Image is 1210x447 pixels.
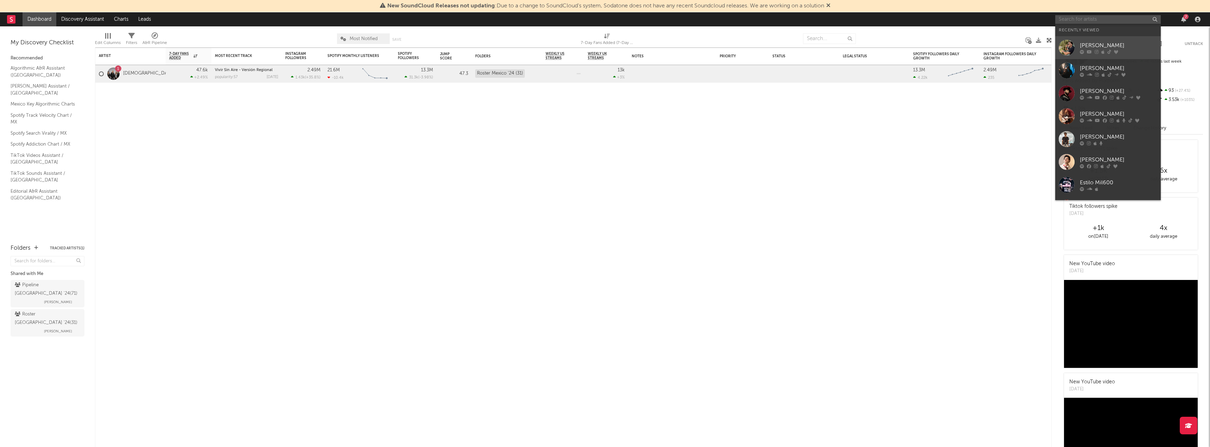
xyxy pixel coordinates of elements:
[1131,232,1196,241] div: daily average
[405,75,433,79] div: ( )
[123,71,174,77] a: [DEMOGRAPHIC_DATA]
[15,281,78,298] div: Pipeline [GEOGRAPHIC_DATA] '24 ( 71 )
[267,75,278,79] div: [DATE]
[1174,89,1190,93] span: +27.4 %
[1131,224,1196,232] div: 4 x
[1069,203,1117,210] div: Tiktok followers spike
[1015,65,1047,83] svg: Chart title
[285,52,310,60] div: Instagram Followers
[1185,40,1203,47] button: Untrack
[1055,151,1161,173] a: [PERSON_NAME]
[1055,173,1161,196] a: Estilo Mil600
[23,12,56,26] a: Dashboard
[215,54,268,58] div: Most Recent Track
[1080,87,1157,95] div: [PERSON_NAME]
[1069,210,1117,217] div: [DATE]
[803,33,856,44] input: Search...
[913,68,925,72] div: 13.3M
[190,75,208,79] div: +2.49 %
[1080,155,1157,164] div: [PERSON_NAME]
[1069,378,1115,386] div: New YouTube video
[440,70,468,78] div: 47.3
[56,12,109,26] a: Discovery Assistant
[843,54,889,58] div: Legal Status
[772,54,818,58] div: Status
[11,309,84,337] a: Roster [GEOGRAPHIC_DATA] '24(31)[PERSON_NAME]
[1131,167,1196,175] div: 6 x
[913,52,966,60] div: Spotify Followers Daily Growth
[99,54,152,58] div: Artist
[1080,133,1157,141] div: [PERSON_NAME]
[1080,178,1157,187] div: Estilo Mil600
[11,270,84,278] div: Shared with Me
[11,140,77,148] a: Spotify Addiction Chart / MX
[1080,110,1157,118] div: [PERSON_NAME]
[291,75,320,79] div: ( )
[11,111,77,126] a: Spotify Track Velocity Chart / MX
[11,129,77,137] a: Spotify Search Virality / MX
[1080,41,1157,50] div: [PERSON_NAME]
[50,247,84,250] button: Tracked Artists(1)
[440,52,458,60] div: Jump Score
[11,100,77,108] a: Mexico Key Algorithmic Charts
[327,54,380,58] div: Spotify Monthly Listeners
[1055,128,1161,151] a: [PERSON_NAME]
[327,75,344,80] div: -10.4k
[44,327,72,336] span: [PERSON_NAME]
[475,69,525,78] div: Roster Mexico '24 (31)
[11,39,84,47] div: My Discovery Checklist
[945,65,976,83] svg: Chart title
[142,39,167,47] div: A&R Pipeline
[1069,386,1115,393] div: [DATE]
[11,54,84,63] div: Recommended
[11,64,77,79] a: Algorithmic A&R Assistant ([GEOGRAPHIC_DATA])
[95,30,121,50] div: Edit Columns
[1055,36,1161,59] a: [PERSON_NAME]
[215,68,278,72] div: Vivir Sin Aire - Versión Regional
[196,68,208,72] div: 47.6k
[133,12,156,26] a: Leads
[11,244,31,253] div: Folders
[1183,14,1189,19] div: 7
[15,310,78,327] div: Roster [GEOGRAPHIC_DATA] '24 ( 31 )
[398,52,422,60] div: Spotify Followers
[169,52,192,60] span: 7-Day Fans Added
[1080,64,1157,72] div: [PERSON_NAME]
[581,30,633,50] div: 7-Day Fans Added (7-Day Fans Added)
[392,38,401,41] button: Save
[11,256,84,266] input: Search for folders...
[350,37,378,41] span: Most Notified
[11,187,77,202] a: Editorial A&R Assistant ([GEOGRAPHIC_DATA])
[983,75,994,80] div: 235
[1181,17,1186,22] button: 7
[1069,268,1115,275] div: [DATE]
[11,170,77,184] a: TikTok Sounds Assistant / [GEOGRAPHIC_DATA]
[983,52,1036,60] div: Instagram Followers Daily Growth
[826,3,830,9] span: Dismiss
[11,152,77,166] a: TikTok Videos Assistant / [GEOGRAPHIC_DATA]
[11,82,77,97] a: [PERSON_NAME] Assistant / [GEOGRAPHIC_DATA]
[1055,105,1161,128] a: [PERSON_NAME]
[419,76,432,79] span: -3.98 %
[359,65,391,83] svg: Chart title
[409,76,418,79] span: 31.3k
[109,12,133,26] a: Charts
[44,298,72,306] span: [PERSON_NAME]
[126,39,137,47] div: Filters
[215,68,273,72] a: Vivir Sin Aire - Versión Regional
[475,54,528,58] div: Folders
[387,3,824,9] span: : Due to a change to SoundCloud's system, Sodatone does not have any recent Soundcloud releases. ...
[295,76,305,79] span: 1.43k
[983,68,996,72] div: 2.49M
[546,52,570,60] span: Weekly US Streams
[387,3,495,9] span: New SoundCloud Releases not updating
[1055,82,1161,105] a: [PERSON_NAME]
[1059,26,1157,34] div: Recently Viewed
[126,30,137,50] div: Filters
[1066,232,1131,241] div: on [DATE]
[581,39,633,47] div: 7-Day Fans Added (7-Day Fans Added)
[1131,175,1196,184] div: daily average
[588,52,614,60] span: Weekly UK Streams
[1055,196,1161,219] a: Designó
[1055,59,1161,82] a: [PERSON_NAME]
